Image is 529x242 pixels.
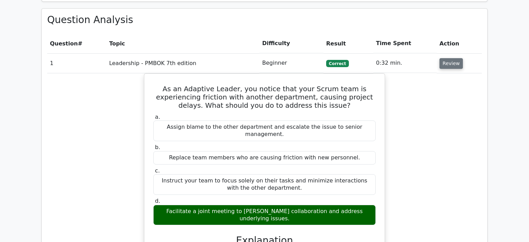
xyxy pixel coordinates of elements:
button: Review [439,58,463,69]
h5: As an Adaptive Leader, you notice that your Scrum team is experiencing friction with another depa... [153,85,376,109]
span: c. [155,167,160,174]
td: 0:32 min. [373,53,437,73]
div: Instruct your team to focus solely on their tasks and minimize interactions with the other depart... [153,174,376,195]
th: Action [437,34,482,53]
div: Facilitate a joint meeting to [PERSON_NAME] collaboration and address underlying issues. [153,205,376,225]
div: Replace team members who are causing friction with new personnel. [153,151,376,165]
span: Correct [326,60,349,67]
span: Question [50,40,78,47]
h3: Question Analysis [47,14,482,26]
th: # [47,34,106,53]
td: Beginner [259,53,323,73]
td: Leadership - PMBOK 7th edition [106,53,259,73]
th: Time Spent [373,34,437,53]
th: Difficulty [259,34,323,53]
td: 1 [47,53,106,73]
span: a. [155,114,160,120]
div: Assign blame to the other department and escalate the issue to senior management. [153,120,376,141]
span: d. [155,198,160,204]
th: Topic [106,34,259,53]
th: Result [323,34,373,53]
span: b. [155,144,160,150]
